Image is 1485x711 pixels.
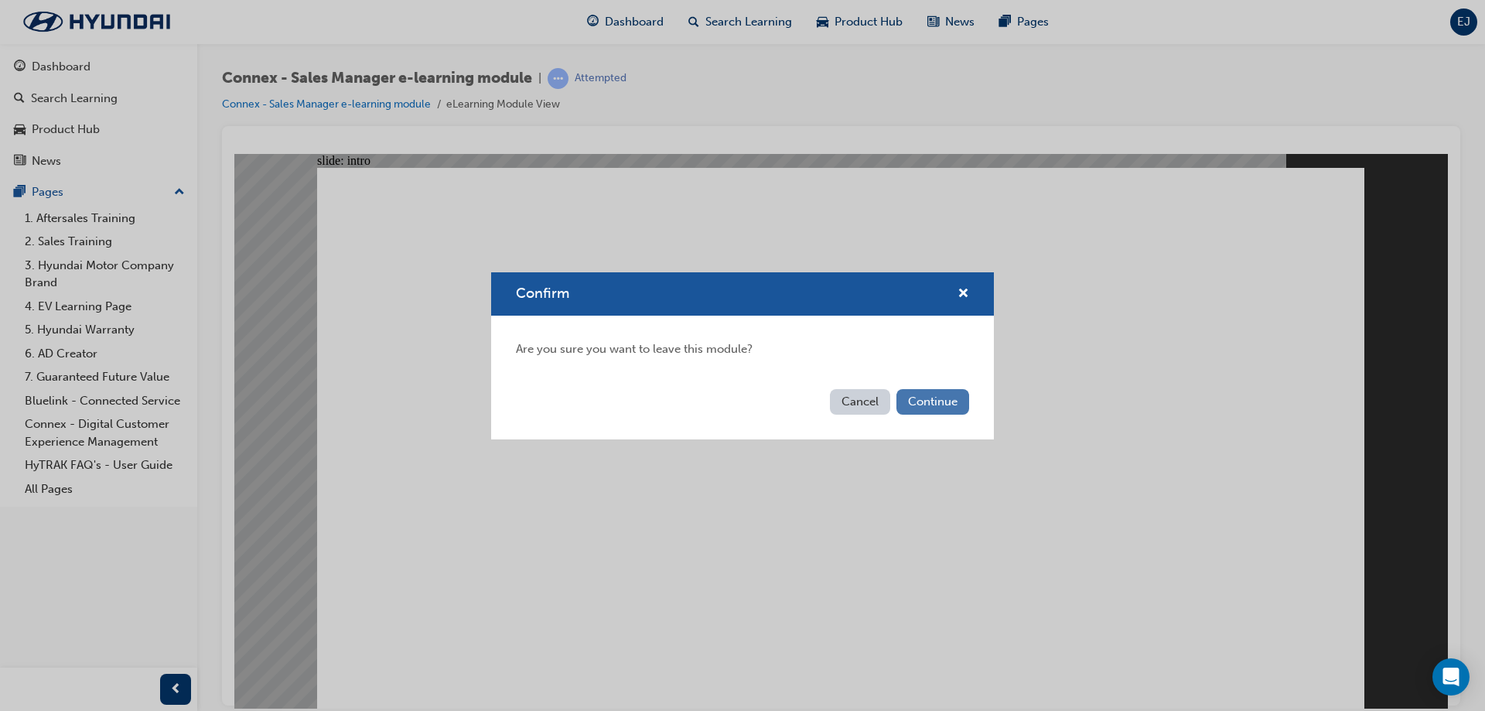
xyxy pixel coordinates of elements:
[516,285,569,302] span: Confirm
[491,272,994,439] div: Confirm
[958,288,969,302] span: cross-icon
[830,389,890,415] button: Cancel
[491,316,994,383] div: Are you sure you want to leave this module?
[1432,658,1470,696] div: Open Intercom Messenger
[896,389,969,415] button: Continue
[958,285,969,304] button: cross-icon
